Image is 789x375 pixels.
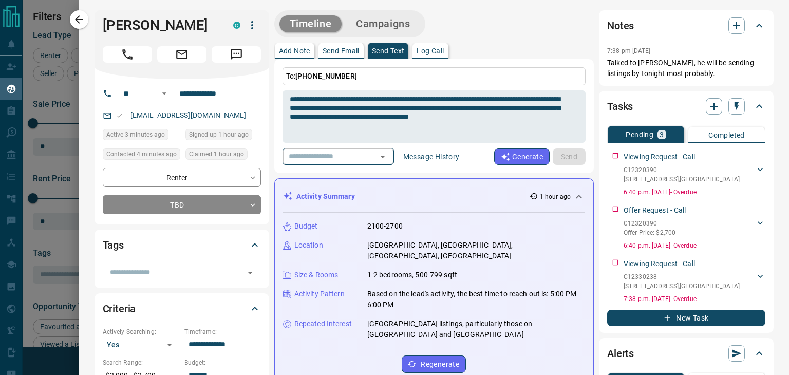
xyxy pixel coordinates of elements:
p: 7:38 p.m. [DATE] - Overdue [624,294,765,304]
button: Timeline [279,15,342,32]
p: [STREET_ADDRESS] , [GEOGRAPHIC_DATA] [624,175,740,184]
div: TBD [103,195,261,214]
div: C12320390Offer Price: $2,700 [624,217,765,239]
p: Viewing Request - Call [624,258,695,269]
p: [GEOGRAPHIC_DATA] listings, particularly those on [GEOGRAPHIC_DATA] and [GEOGRAPHIC_DATA] [367,318,585,340]
p: Repeated Interest [294,318,352,329]
div: Sat Aug 16 2025 [103,148,180,163]
div: Notes [607,13,765,38]
p: [GEOGRAPHIC_DATA], [GEOGRAPHIC_DATA], [GEOGRAPHIC_DATA], [GEOGRAPHIC_DATA] [367,240,585,261]
p: C12320390 [624,165,740,175]
p: Timeframe: [184,327,261,336]
div: Sat Aug 16 2025 [185,148,261,163]
button: Open [158,87,171,100]
p: Add Note [279,47,310,54]
h2: Tags [103,237,124,253]
p: Send Email [323,47,360,54]
span: Contacted 4 minutes ago [106,149,177,159]
button: Campaigns [346,15,420,32]
h2: Criteria [103,301,136,317]
p: Send Text [372,47,405,54]
p: [STREET_ADDRESS] , [GEOGRAPHIC_DATA] [624,282,740,291]
p: Location [294,240,323,251]
div: Tasks [607,94,765,119]
p: Budget [294,221,318,232]
div: Renter [103,168,261,187]
span: Call [103,46,152,63]
span: Message [212,46,261,63]
div: Criteria [103,296,261,321]
p: Actively Searching: [103,327,179,336]
p: 6:40 p.m. [DATE] - Overdue [624,188,765,197]
button: Generate [494,148,550,165]
p: Activity Summary [296,191,355,202]
h2: Tasks [607,98,633,115]
a: [EMAIL_ADDRESS][DOMAIN_NAME] [130,111,247,119]
p: Viewing Request - Call [624,152,695,162]
div: Sat Aug 16 2025 [185,129,261,143]
div: Alerts [607,341,765,366]
div: C12330238[STREET_ADDRESS],[GEOGRAPHIC_DATA] [624,270,765,293]
p: Budget: [184,358,261,367]
p: C12320390 [624,219,675,228]
button: New Task [607,310,765,326]
p: Log Call [417,47,444,54]
p: Offer Request - Call [624,205,686,216]
span: Active 3 minutes ago [106,129,165,140]
p: Size & Rooms [294,270,339,280]
p: 7:38 pm [DATE] [607,47,651,54]
p: Talked to [PERSON_NAME], he will be sending listings by tonight most probably. [607,58,765,79]
p: 1 hour ago [540,192,571,201]
button: Message History [397,148,466,165]
div: C12320390[STREET_ADDRESS],[GEOGRAPHIC_DATA] [624,163,765,186]
div: condos.ca [233,22,240,29]
p: 2100-2700 [367,221,403,232]
div: Tags [103,233,261,257]
button: Regenerate [402,355,466,373]
p: Activity Pattern [294,289,345,299]
div: Activity Summary1 hour ago [283,187,585,206]
h2: Alerts [607,345,634,362]
span: Email [157,46,206,63]
p: Completed [708,132,745,139]
p: 1-2 bedrooms, 500-799 sqft [367,270,457,280]
div: Sat Aug 16 2025 [103,129,180,143]
p: 6:40 p.m. [DATE] - Overdue [624,241,765,250]
button: Open [375,149,390,164]
p: Search Range: [103,358,179,367]
p: Offer Price: $2,700 [624,228,675,237]
h2: Notes [607,17,634,34]
p: C12330238 [624,272,740,282]
div: Yes [103,336,179,353]
p: To: [283,67,586,85]
p: Pending [626,131,653,138]
span: Claimed 1 hour ago [189,149,244,159]
p: Based on the lead's activity, the best time to reach out is: 5:00 PM - 6:00 PM [367,289,585,310]
span: Signed up 1 hour ago [189,129,249,140]
span: [PHONE_NUMBER] [295,72,357,80]
button: Open [243,266,257,280]
svg: Email Valid [116,112,123,119]
p: 3 [660,131,664,138]
h1: [PERSON_NAME] [103,17,218,33]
